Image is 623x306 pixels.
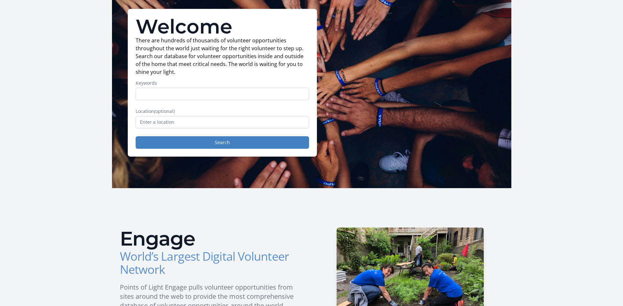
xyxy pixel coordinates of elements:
h3: World’s Largest Digital Volunteer Network [120,250,306,276]
button: Search [136,136,309,149]
input: Enter a location [136,116,309,128]
label: Keywords [136,80,309,86]
p: There are hundreds of thousands of volunteer opportunities throughout the world just waiting for ... [136,36,309,76]
h1: Welcome [136,17,309,36]
label: Location [136,108,309,115]
span: (optional) [154,108,175,114]
h2: Engage [120,229,306,249]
